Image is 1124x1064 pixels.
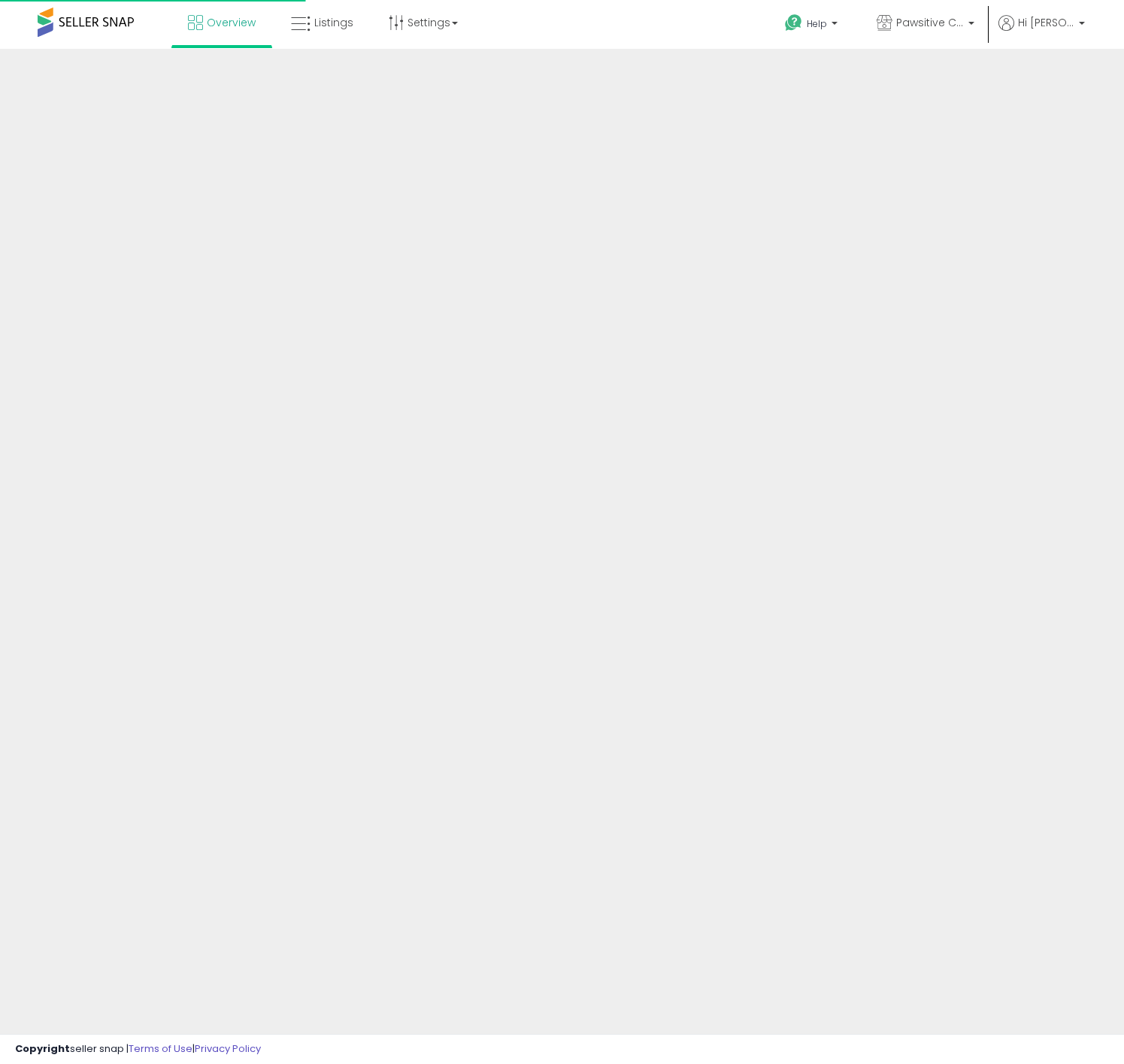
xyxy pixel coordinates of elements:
span: Help [807,17,827,30]
a: Help [773,2,853,49]
a: Hi [PERSON_NAME] [998,15,1085,49]
span: Overview [207,15,256,30]
span: Listings [314,15,353,30]
span: Pawsitive Catitude CA [896,15,964,30]
span: Hi [PERSON_NAME] [1018,15,1074,30]
i: Get Help [784,14,803,32]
